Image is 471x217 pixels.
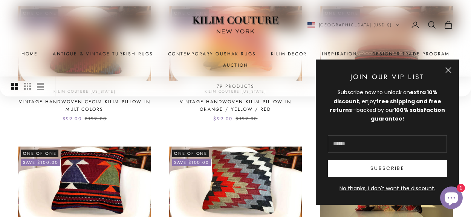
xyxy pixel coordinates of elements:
[217,83,255,90] p: 79 products
[37,76,44,96] button: Switch to compact product images
[213,115,232,122] sale-price: $99.00
[18,98,151,113] a: Vintage Handwoven Cecim Kilim Pillow in Multicolors
[307,21,400,28] button: Change country or currency
[319,21,392,28] span: [GEOGRAPHIC_DATA] (USD $)
[322,50,357,58] a: Inspiration
[53,50,153,58] a: Antique & Vintage Turkish Rugs
[168,50,256,58] a: Contemporary Oushak Rugs
[438,186,465,211] inbox-online-store-chat: Shopify online store chat
[85,115,107,122] compare-at-price: $199.00
[21,150,58,157] span: One of One
[223,61,248,69] a: Auction
[328,72,447,82] p: Join Our VIP List
[307,22,315,28] img: United States
[172,159,211,166] on-sale-badge: Save $100.00
[172,150,210,157] span: One of One
[18,50,453,69] nav: Primary navigation
[169,98,302,113] a: Vintage Handwoven Kilim Pillow in Orange / Yellow / Red
[328,184,447,193] button: No thanks, I don't want the discount.
[328,160,447,177] button: Subscribe
[372,50,450,58] a: Designer Trade Program
[307,20,453,29] nav: Secondary navigation
[271,50,307,58] summary: Kilim Decor
[328,88,447,123] div: Subscribe now to unlock an , enjoy —backed by our !
[330,98,441,114] strong: free shipping and free returns
[21,159,60,166] on-sale-badge: Save $100.00
[24,76,31,96] button: Switch to smaller product images
[11,76,18,96] button: Switch to larger product images
[21,50,38,58] a: Home
[236,115,257,122] compare-at-price: $199.00
[371,106,445,122] strong: 100% satisfaction guarantee
[188,7,283,43] img: Logo of Kilim Couture New York
[316,60,459,205] newsletter-popup: Newsletter popup
[63,115,82,122] sale-price: $99.00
